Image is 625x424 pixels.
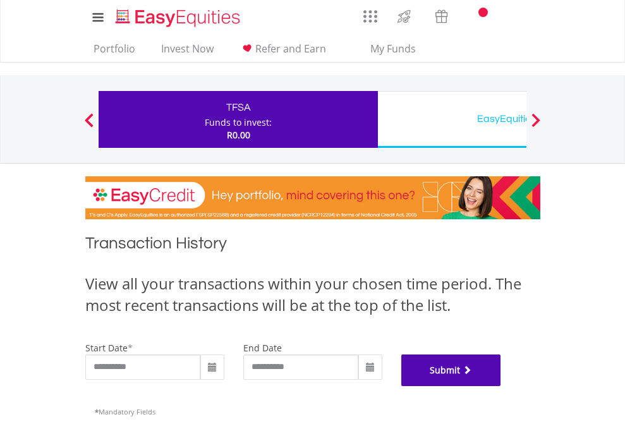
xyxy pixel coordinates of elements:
[355,3,385,23] a: AppsGrid
[85,342,128,354] label: start date
[111,3,245,28] a: Home page
[431,6,452,27] img: vouchers-v2.svg
[525,3,557,31] a: My Profile
[492,3,525,28] a: FAQ's and Support
[401,354,501,386] button: Submit
[76,119,102,132] button: Previous
[460,3,492,28] a: Notifications
[85,232,540,260] h1: Transaction History
[243,342,282,354] label: end date
[85,176,540,219] img: EasyCredit Promotion Banner
[95,407,155,416] span: Mandatory Fields
[156,42,219,62] a: Invest Now
[363,9,377,23] img: grid-menu-icon.svg
[523,119,549,132] button: Next
[113,8,245,28] img: EasyEquities_Logo.png
[106,99,370,116] div: TFSA
[227,129,250,141] span: R0.00
[85,273,540,317] div: View all your transactions within your chosen time period. The most recent transactions will be a...
[352,40,435,57] span: My Funds
[394,6,415,27] img: thrive-v2.svg
[88,42,140,62] a: Portfolio
[234,42,331,62] a: Refer and Earn
[205,116,272,129] div: Funds to invest:
[255,42,326,56] span: Refer and Earn
[423,3,460,27] a: Vouchers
